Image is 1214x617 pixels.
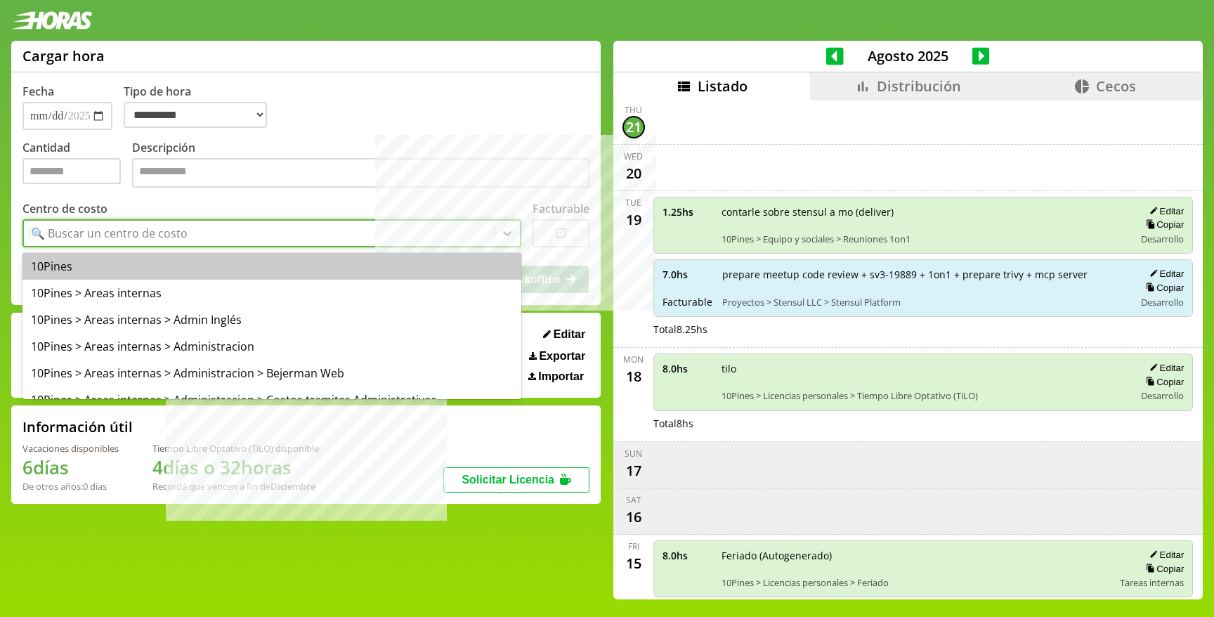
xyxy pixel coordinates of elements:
[722,268,1125,281] span: prepare meetup code review + sv3-19889 + 1on1 + prepare trivy + mcp server
[663,549,712,562] span: 8.0 hs
[22,253,521,280] div: 10Pines
[653,417,1194,430] div: Total 8 hs
[622,552,645,575] div: 15
[152,442,319,455] div: Tiempo Libre Optativo (TiLO) disponible
[525,349,589,363] button: Exportar
[270,480,315,493] b: Diciembre
[663,268,712,281] span: 7.0 hs
[22,201,107,216] label: Centro de costo
[124,102,267,128] select: Tipo de hora
[625,197,641,209] div: Tue
[1141,296,1184,308] span: Desarrollo
[31,226,188,241] div: 🔍 Buscar un centro de costo
[622,209,645,231] div: 19
[1096,77,1136,96] span: Cecos
[663,295,712,308] span: Facturable
[628,540,639,552] div: Fri
[22,417,133,436] h2: Información útil
[1120,576,1184,589] span: Tareas internas
[623,353,644,365] div: Mon
[443,467,589,493] button: Solicitar Licencia
[624,150,643,162] div: Wed
[11,11,93,30] img: logotipo
[613,100,1203,597] div: scrollable content
[722,233,1125,245] span: 10Pines > Equipo y sociales > Reuniones 1on1
[622,506,645,528] div: 16
[1145,268,1184,280] button: Editar
[625,104,642,116] div: Thu
[1145,549,1184,561] button: Editar
[539,327,589,342] button: Editar
[1141,233,1184,245] span: Desarrollo
[539,350,585,363] span: Exportar
[22,442,119,455] div: Vacaciones disponibles
[554,328,585,341] span: Editar
[722,362,1125,375] span: tilo
[1141,389,1184,402] span: Desarrollo
[1142,376,1184,388] button: Copiar
[152,480,319,493] div: Recordá que vencen a fin de
[22,84,54,99] label: Fecha
[22,387,521,413] div: 10Pines > Areas internas > Administracion > Costos tramites Administrativos
[722,549,1111,562] span: Feriado (Autogenerado)
[653,323,1194,336] div: Total 8.25 hs
[152,455,319,480] h1: 4 días o 32 horas
[22,158,121,184] input: Cantidad
[663,362,712,375] span: 8.0 hs
[22,140,132,191] label: Cantidad
[622,162,645,185] div: 20
[22,480,119,493] div: De otros años: 0 días
[1142,282,1184,294] button: Copiar
[626,494,641,506] div: Sat
[124,84,278,130] label: Tipo de hora
[622,365,645,388] div: 18
[698,77,748,96] span: Listado
[844,46,972,65] span: Agosto 2025
[625,448,642,460] div: Sun
[538,370,584,383] span: Importar
[622,116,645,138] div: 21
[132,140,589,191] label: Descripción
[722,576,1111,589] span: 10Pines > Licencias personales > Feriado
[722,296,1125,308] span: Proyectos > Stensul LLC > Stensul Platform
[533,201,589,216] label: Facturable
[462,474,554,486] span: Solicitar Licencia
[22,333,521,360] div: 10Pines > Areas internas > Administracion
[22,280,521,306] div: 10Pines > Areas internas
[722,389,1125,402] span: 10Pines > Licencias personales > Tiempo Libre Optativo (TiLO)
[877,77,961,96] span: Distribución
[22,46,105,65] h1: Cargar hora
[663,205,712,219] span: 1.25 hs
[1145,205,1184,217] button: Editar
[1142,219,1184,230] button: Copiar
[1145,362,1184,374] button: Editar
[132,158,589,188] textarea: Descripción
[22,306,521,333] div: 10Pines > Areas internas > Admin Inglés
[22,360,521,387] div: 10Pines > Areas internas > Administracion > Bejerman Web
[1142,563,1184,575] button: Copiar
[622,460,645,482] div: 17
[22,455,119,480] h1: 6 días
[722,205,1125,219] span: contarle sobre stensul a mo (deliver)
